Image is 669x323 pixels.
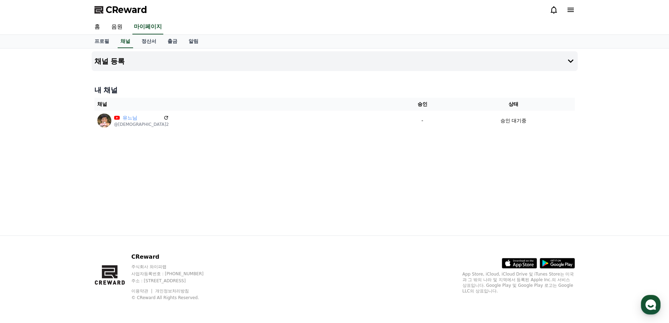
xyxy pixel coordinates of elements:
p: © CReward All Rights Reserved. [131,295,217,301]
a: 이용약관 [131,289,153,293]
h4: 채널 등록 [94,57,125,65]
a: 홈 [89,20,106,34]
a: 알림 [183,35,204,48]
th: 채널 [94,98,393,111]
p: @[DEMOGRAPHIC_DATA]2 [114,122,169,127]
a: 개인정보처리방침 [155,289,189,293]
th: 승인 [393,98,452,111]
p: 주식회사 와이피랩 [131,264,217,270]
p: 승인 대기중 [500,117,526,124]
p: App Store, iCloud, iCloud Drive 및 iTunes Store는 미국과 그 밖의 나라 및 지역에서 등록된 Apple Inc.의 서비스 상표입니다. Goo... [463,271,575,294]
a: 프로필 [89,35,115,48]
h4: 내 채널 [94,85,575,95]
a: 정산서 [136,35,162,48]
button: 채널 등록 [92,51,578,71]
a: 유느님 [123,114,160,122]
a: 마이페이지 [132,20,163,34]
img: 유느님 [97,114,111,128]
a: 음원 [106,20,128,34]
p: 사업자등록번호 : [PHONE_NUMBER] [131,271,217,277]
a: 채널 [118,35,133,48]
p: 주소 : [STREET_ADDRESS] [131,278,217,284]
p: - [395,117,450,124]
th: 상태 [452,98,575,111]
p: CReward [131,253,217,261]
a: 출금 [162,35,183,48]
span: CReward [106,4,147,15]
a: CReward [94,4,147,15]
